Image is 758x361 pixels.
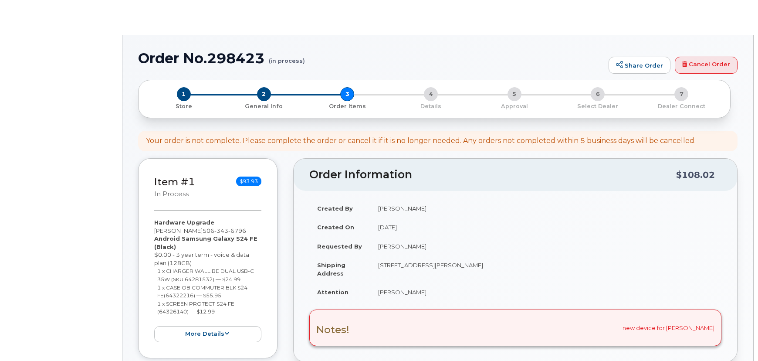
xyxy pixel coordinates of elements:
span: 506 [203,227,246,234]
a: Cancel Order [675,57,738,74]
span: 2 [257,87,271,101]
td: [PERSON_NAME] [370,199,721,218]
strong: Attention [317,289,349,296]
strong: Created On [317,224,354,231]
h2: Order Information [309,169,676,181]
span: 6796 [228,227,246,234]
span: 343 [214,227,228,234]
span: $93.93 [236,177,261,186]
strong: Android Samsung Galaxy S24 FE (Black) [154,235,257,250]
div: new device for [PERSON_NAME] [309,310,721,346]
h3: Notes! [316,324,349,335]
small: 1 x CHARGER WALL BE DUAL USB-C 35W (SKU 64281532) — $24.99 [157,268,254,283]
h1: Order No.298423 [138,51,604,66]
td: [PERSON_NAME] [370,237,721,256]
td: [DATE] [370,218,721,237]
a: Share Order [609,57,670,74]
strong: Shipping Address [317,262,345,277]
small: 1 x SCREEN PROTECT S24 FE (64326140) — $12.99 [157,300,234,315]
a: 1 Store [146,101,222,110]
span: 1 [177,87,191,101]
p: Store [149,102,219,110]
small: (in process) [269,51,305,64]
div: $108.02 [676,167,715,183]
button: more details [154,326,261,342]
small: in process [154,190,189,198]
strong: Requested By [317,243,362,250]
td: [STREET_ADDRESS][PERSON_NAME] [370,255,721,283]
div: Your order is not complete. Please complete the order or cancel it if it is no longer needed. Any... [146,136,696,146]
strong: Hardware Upgrade [154,219,214,226]
p: General Info [226,102,302,110]
td: [PERSON_NAME] [370,283,721,302]
strong: Created By [317,205,353,212]
div: [PERSON_NAME] $0.00 - 3 year term - voice & data plan (128GB) [154,218,261,342]
small: 1 x CASE OB COMMUTER BLK S24 FE(64322216) — $55.95 [157,284,247,299]
a: Item #1 [154,176,195,188]
a: 2 General Info [222,101,306,110]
